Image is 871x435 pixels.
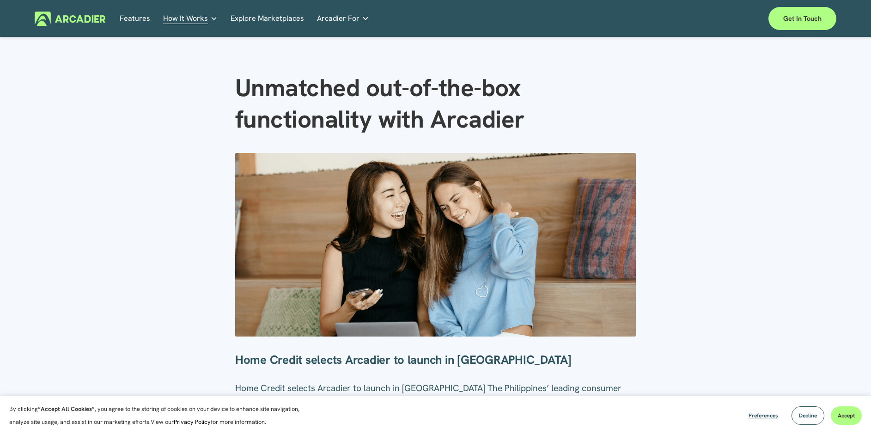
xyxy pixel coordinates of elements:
[163,11,218,25] a: folder dropdown
[38,405,95,413] strong: “Accept All Cookies”
[799,412,817,419] span: Decline
[742,406,785,425] button: Preferences
[749,412,778,419] span: Preferences
[9,403,310,429] p: By clicking , you agree to the storing of cookies on your device to enhance site navigation, anal...
[792,406,824,425] button: Decline
[174,418,211,426] a: Privacy Policy
[235,352,572,368] strong: Home Credit selects Arcadier to launch in [GEOGRAPHIC_DATA]
[235,382,636,434] p: Home Credit selects Arcadier to launch in [GEOGRAPHIC_DATA] The Philippines’ leading consumer fin...
[768,7,836,30] a: Get in touch
[163,12,208,25] span: How It Works
[35,12,105,26] img: Arcadier
[235,72,636,135] h1: Unmatched out-of-the-box functionality with Arcadier
[317,11,369,25] a: folder dropdown
[825,391,871,435] iframe: Chat Widget
[120,11,150,25] a: Features
[317,12,359,25] span: Arcadier For
[231,11,304,25] a: Explore Marketplaces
